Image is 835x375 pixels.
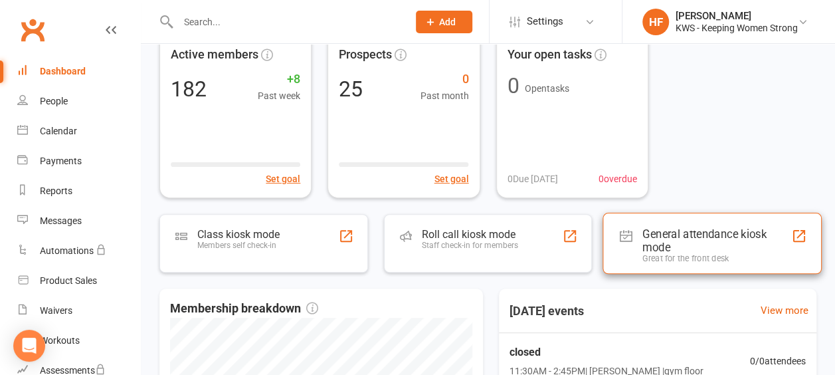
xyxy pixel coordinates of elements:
[17,86,140,116] a: People
[17,57,140,86] a: Dashboard
[750,354,806,368] span: 0 / 0 attendees
[339,78,363,100] div: 25
[439,17,456,27] span: Add
[40,335,80,346] div: Workouts
[642,253,790,263] div: Great for the front desk
[416,11,472,33] button: Add
[527,7,563,37] span: Settings
[17,146,140,176] a: Payments
[40,186,72,196] div: Reports
[17,326,140,356] a: Workouts
[13,330,45,362] div: Open Intercom Messenger
[510,344,703,361] span: closed
[40,66,86,76] div: Dashboard
[170,299,318,318] span: Membership breakdown
[17,266,140,296] a: Product Sales
[40,156,82,166] div: Payments
[422,241,518,250] div: Staff check-in for members
[339,45,392,64] span: Prospects
[40,96,68,106] div: People
[642,9,669,35] div: HF
[258,88,300,103] span: Past week
[499,299,595,323] h3: [DATE] events
[508,172,558,186] span: 0 Due [DATE]
[676,10,798,22] div: [PERSON_NAME]
[40,245,94,256] div: Automations
[420,88,469,103] span: Past month
[40,305,72,316] div: Waivers
[525,83,569,94] span: Open tasks
[508,45,592,64] span: Your open tasks
[422,228,518,241] div: Roll call kiosk mode
[40,215,82,226] div: Messages
[642,227,790,253] div: General attendance kiosk mode
[266,172,300,186] button: Set goal
[17,296,140,326] a: Waivers
[17,236,140,266] a: Automations
[17,206,140,236] a: Messages
[171,78,207,100] div: 182
[17,176,140,206] a: Reports
[174,13,399,31] input: Search...
[197,241,280,250] div: Members self check-in
[17,116,140,146] a: Calendar
[599,172,637,186] span: 0 overdue
[197,228,280,241] div: Class kiosk mode
[676,22,798,34] div: KWS - Keeping Women Strong
[40,126,77,136] div: Calendar
[420,70,469,89] span: 0
[761,303,808,318] a: View more
[508,75,519,96] div: 0
[16,13,49,47] a: Clubworx
[434,172,469,186] button: Set goal
[40,275,97,286] div: Product Sales
[258,70,300,89] span: +8
[171,45,258,64] span: Active members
